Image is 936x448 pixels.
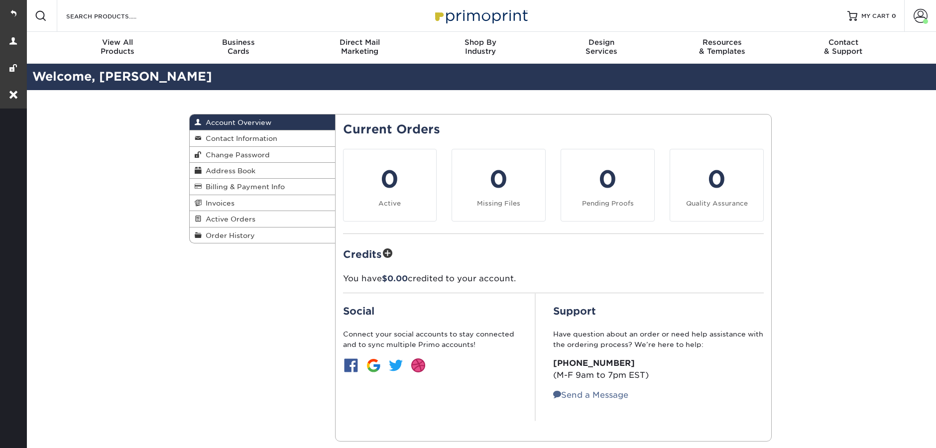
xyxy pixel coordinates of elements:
[561,149,655,222] a: 0 Pending Proofs
[190,211,335,227] a: Active Orders
[553,329,764,349] p: Have question about an order or need help assistance with the ordering process? We’re here to help:
[783,32,904,64] a: Contact& Support
[567,161,648,197] div: 0
[178,38,299,56] div: Cards
[202,199,234,207] span: Invoices
[662,38,783,56] div: & Templates
[25,68,936,86] h2: Welcome, [PERSON_NAME]
[350,161,431,197] div: 0
[190,227,335,243] a: Order History
[57,38,178,47] span: View All
[541,38,662,56] div: Services
[420,38,541,47] span: Shop By
[553,358,635,368] strong: [PHONE_NUMBER]
[410,357,426,373] img: btn-dribbble.jpg
[299,32,420,64] a: Direct MailMarketing
[541,32,662,64] a: DesignServices
[202,231,255,239] span: Order History
[190,114,335,130] a: Account Overview
[420,32,541,64] a: Shop ByIndustry
[783,38,904,56] div: & Support
[343,305,517,317] h2: Social
[190,130,335,146] a: Contact Information
[202,215,255,223] span: Active Orders
[57,38,178,56] div: Products
[378,200,401,207] small: Active
[676,161,757,197] div: 0
[190,163,335,179] a: Address Book
[202,183,285,191] span: Billing & Payment Info
[202,118,271,126] span: Account Overview
[670,149,764,222] a: 0 Quality Assurance
[190,195,335,211] a: Invoices
[861,12,890,20] span: MY CART
[477,200,520,207] small: Missing Files
[662,32,783,64] a: Resources& Templates
[343,149,437,222] a: 0 Active
[365,357,381,373] img: btn-google.jpg
[553,305,764,317] h2: Support
[343,122,764,137] h2: Current Orders
[582,200,634,207] small: Pending Proofs
[431,5,530,26] img: Primoprint
[65,10,162,22] input: SEARCH PRODUCTS.....
[202,167,255,175] span: Address Book
[458,161,539,197] div: 0
[686,200,748,207] small: Quality Assurance
[343,273,764,285] p: You have credited to your account.
[553,357,764,381] p: (M-F 9am to 7pm EST)
[452,149,546,222] a: 0 Missing Files
[662,38,783,47] span: Resources
[57,32,178,64] a: View AllProducts
[420,38,541,56] div: Industry
[190,179,335,195] a: Billing & Payment Info
[553,390,628,400] a: Send a Message
[202,151,270,159] span: Change Password
[178,38,299,47] span: Business
[299,38,420,47] span: Direct Mail
[343,329,517,349] p: Connect your social accounts to stay connected and to sync multiple Primo accounts!
[382,274,408,283] span: $0.00
[202,134,277,142] span: Contact Information
[178,32,299,64] a: BusinessCards
[783,38,904,47] span: Contact
[343,246,764,261] h2: Credits
[343,357,359,373] img: btn-facebook.jpg
[892,12,896,19] span: 0
[388,357,404,373] img: btn-twitter.jpg
[190,147,335,163] a: Change Password
[299,38,420,56] div: Marketing
[541,38,662,47] span: Design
